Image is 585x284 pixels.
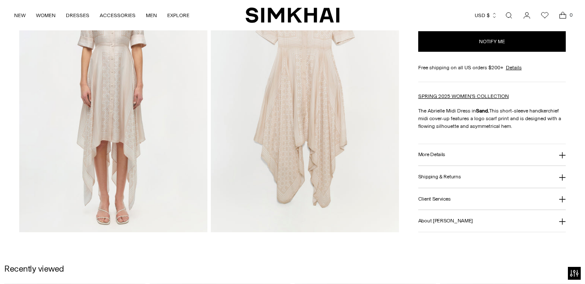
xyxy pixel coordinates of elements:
span: 0 [567,11,575,19]
h3: Client Services [418,196,451,202]
button: USD $ [475,6,497,25]
p: The Abrielle Midi Dress in This short-sleeve handkerchief midi cover-up features a logo scarf pri... [418,107,566,130]
a: Open search modal [500,7,517,24]
a: Go to the account page [518,7,535,24]
a: WOMEN [36,6,56,25]
a: NEW [14,6,26,25]
h2: Recently viewed [4,264,64,273]
h3: More Details [418,152,445,157]
strong: Sand. [476,108,489,114]
h3: Shipping & Returns [418,174,461,180]
a: DRESSES [66,6,89,25]
a: Open cart modal [554,7,571,24]
a: Wishlist [536,7,553,24]
h3: About [PERSON_NAME] [418,218,473,224]
a: Details [506,64,522,71]
a: SIMKHAI [245,7,340,24]
button: Client Services [418,188,566,210]
button: About [PERSON_NAME] [418,210,566,232]
button: Shipping & Returns [418,166,566,188]
a: ACCESSORIES [100,6,136,25]
iframe: Sign Up via Text for Offers [7,251,86,277]
a: MEN [146,6,157,25]
div: Free shipping on all US orders $200+ [418,64,566,71]
a: EXPLORE [167,6,189,25]
a: SPRING 2025 WOMEN'S COLLECTION [418,93,509,99]
button: Notify me [418,31,566,52]
button: More Details [418,144,566,166]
